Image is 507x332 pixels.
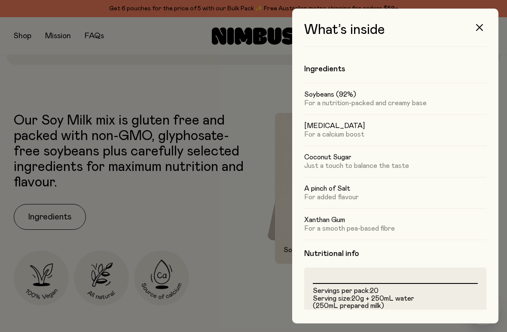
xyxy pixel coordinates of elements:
[304,249,486,259] h4: Nutritional info
[304,122,486,130] h5: [MEDICAL_DATA]
[304,224,486,233] p: For a smooth pea-based fibre
[304,216,486,224] h5: Xanthan Gum
[313,295,414,310] span: 20g + 250mL water (250mL prepared milk)
[370,287,379,294] span: 20
[304,153,486,161] h5: Coconut Sugar
[304,22,486,47] h3: What’s inside
[313,287,478,295] li: Servings per pack:
[304,99,486,107] p: For a nutrition-packed and creamy base
[304,193,486,201] p: For added flavour
[304,64,486,74] h4: Ingredients
[313,295,478,310] li: Serving size:
[304,184,486,193] h5: A pinch of Salt
[304,90,486,99] h5: Soybeans (92%)
[304,161,486,170] p: Just a touch to balance the taste
[304,130,486,139] p: For a calcium boost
